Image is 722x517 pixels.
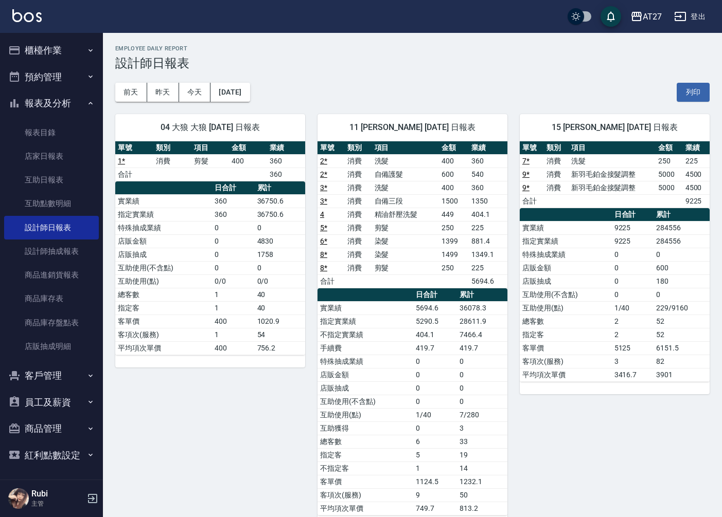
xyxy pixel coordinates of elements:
[372,208,439,221] td: 精油舒壓洗髮
[439,261,469,274] td: 250
[345,261,372,274] td: 消費
[532,122,697,133] span: 15 [PERSON_NAME] [DATE] 日報表
[318,421,413,435] td: 互助獲得
[147,83,179,102] button: 昨天
[318,461,413,475] td: 不指定客
[656,181,682,194] td: 5000
[318,341,413,355] td: 手續費
[469,141,507,155] th: 業績
[318,274,345,288] td: 合計
[4,239,99,263] a: 設計師抽成報表
[569,141,656,155] th: 項目
[212,248,255,261] td: 0
[115,83,147,102] button: 前天
[413,488,457,502] td: 9
[413,328,457,341] td: 404.1
[212,301,255,315] td: 1
[612,355,654,368] td: 3
[31,489,84,499] h5: Rubi
[318,448,413,461] td: 指定客
[601,6,621,27] button: save
[372,168,439,181] td: 自備護髮
[656,154,682,168] td: 250
[439,168,469,181] td: 600
[267,168,305,181] td: 360
[683,154,710,168] td: 225
[457,421,507,435] td: 3
[320,210,324,218] a: 4
[318,368,413,381] td: 店販金額
[544,154,568,168] td: 消費
[612,248,654,261] td: 0
[654,261,710,274] td: 600
[345,194,372,208] td: 消費
[469,234,507,248] td: 881.4
[612,221,654,234] td: 9225
[4,362,99,389] button: 客戶管理
[520,315,612,328] td: 總客數
[439,141,469,155] th: 金額
[413,315,457,328] td: 5290.5
[457,408,507,421] td: 7/280
[345,168,372,181] td: 消費
[4,442,99,469] button: 紅利點數設定
[457,435,507,448] td: 33
[612,368,654,381] td: 3416.7
[439,208,469,221] td: 449
[8,488,29,509] img: Person
[115,328,212,341] td: 客項次(服務)
[457,488,507,502] td: 50
[318,395,413,408] td: 互助使用(不含點)
[520,274,612,288] td: 店販抽成
[372,181,439,194] td: 洗髮
[115,141,305,181] table: a dense table
[115,288,212,301] td: 總客數
[457,301,507,315] td: 36078.3
[520,355,612,368] td: 客項次(服務)
[372,141,439,155] th: 項目
[654,221,710,234] td: 284556
[654,301,710,315] td: 229/9160
[520,194,544,208] td: 合計
[318,475,413,488] td: 客單價
[413,502,457,515] td: 749.7
[191,141,230,155] th: 項目
[191,154,230,168] td: 剪髮
[115,208,212,221] td: 指定實業績
[520,368,612,381] td: 平均項次單價
[345,208,372,221] td: 消費
[469,154,507,168] td: 360
[4,37,99,64] button: 櫃檯作業
[212,261,255,274] td: 0
[372,194,439,208] td: 自備三段
[153,141,191,155] th: 類別
[569,181,656,194] td: 新羽毛鉑金接髮調整
[457,381,507,395] td: 0
[439,154,469,168] td: 400
[4,216,99,239] a: 設計師日報表
[115,221,212,234] td: 特殊抽成業績
[413,341,457,355] td: 419.7
[255,328,305,341] td: 54
[4,64,99,90] button: 預約管理
[345,181,372,194] td: 消費
[469,221,507,234] td: 225
[153,154,191,168] td: 消費
[457,328,507,341] td: 7466.4
[683,194,710,208] td: 9225
[115,341,212,355] td: 平均項次單價
[612,288,654,301] td: 0
[4,144,99,168] a: 店家日報表
[413,475,457,488] td: 1124.5
[413,301,457,315] td: 5694.6
[469,194,507,208] td: 1350
[413,421,457,435] td: 0
[255,315,305,328] td: 1020.9
[318,502,413,515] td: 平均項次單價
[318,288,507,515] table: a dense table
[569,168,656,181] td: 新羽毛鉑金接髮調整
[654,315,710,328] td: 52
[115,45,710,52] h2: Employee Daily Report
[469,181,507,194] td: 360
[4,311,99,335] a: 商品庫存盤點表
